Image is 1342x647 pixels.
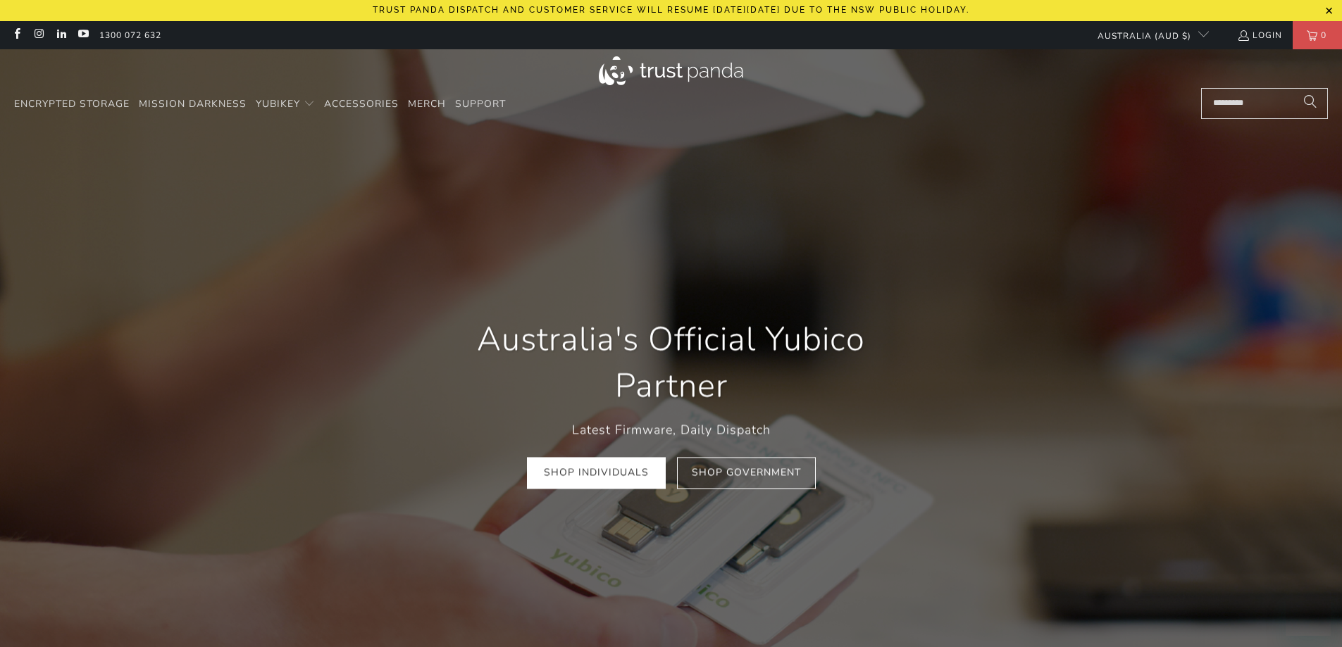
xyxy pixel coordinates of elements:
[324,88,399,121] a: Accessories
[256,88,315,121] summary: YubiKey
[373,5,969,15] p: Trust Panda dispatch and customer service will resume [DATE][DATE] due to the NSW public holiday.
[14,88,130,121] a: Encrypted Storage
[324,97,399,111] span: Accessories
[1237,27,1282,43] a: Login
[99,27,161,43] a: 1300 072 632
[1317,21,1330,49] span: 0
[55,30,67,41] a: Trust Panda Australia on LinkedIn
[14,97,130,111] span: Encrypted Storage
[1286,591,1331,636] iframe: Button to launch messaging window
[139,97,247,111] span: Mission Darkness
[1086,21,1209,49] button: Australia (AUD $)
[599,56,743,85] img: Trust Panda Australia
[256,97,300,111] span: YubiKey
[408,97,446,111] span: Merch
[455,88,506,121] a: Support
[455,97,506,111] span: Support
[1293,21,1342,49] a: 0
[1293,88,1328,119] button: Search
[408,88,446,121] a: Merch
[1201,88,1328,119] input: Search...
[527,458,666,489] a: Shop Individuals
[139,88,247,121] a: Mission Darkness
[439,316,904,409] h1: Australia's Official Yubico Partner
[77,30,89,41] a: Trust Panda Australia on YouTube
[14,88,506,121] nav: Translation missing: en.navigation.header.main_nav
[32,30,44,41] a: Trust Panda Australia on Instagram
[677,458,816,489] a: Shop Government
[11,30,23,41] a: Trust Panda Australia on Facebook
[439,420,904,440] p: Latest Firmware, Daily Dispatch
